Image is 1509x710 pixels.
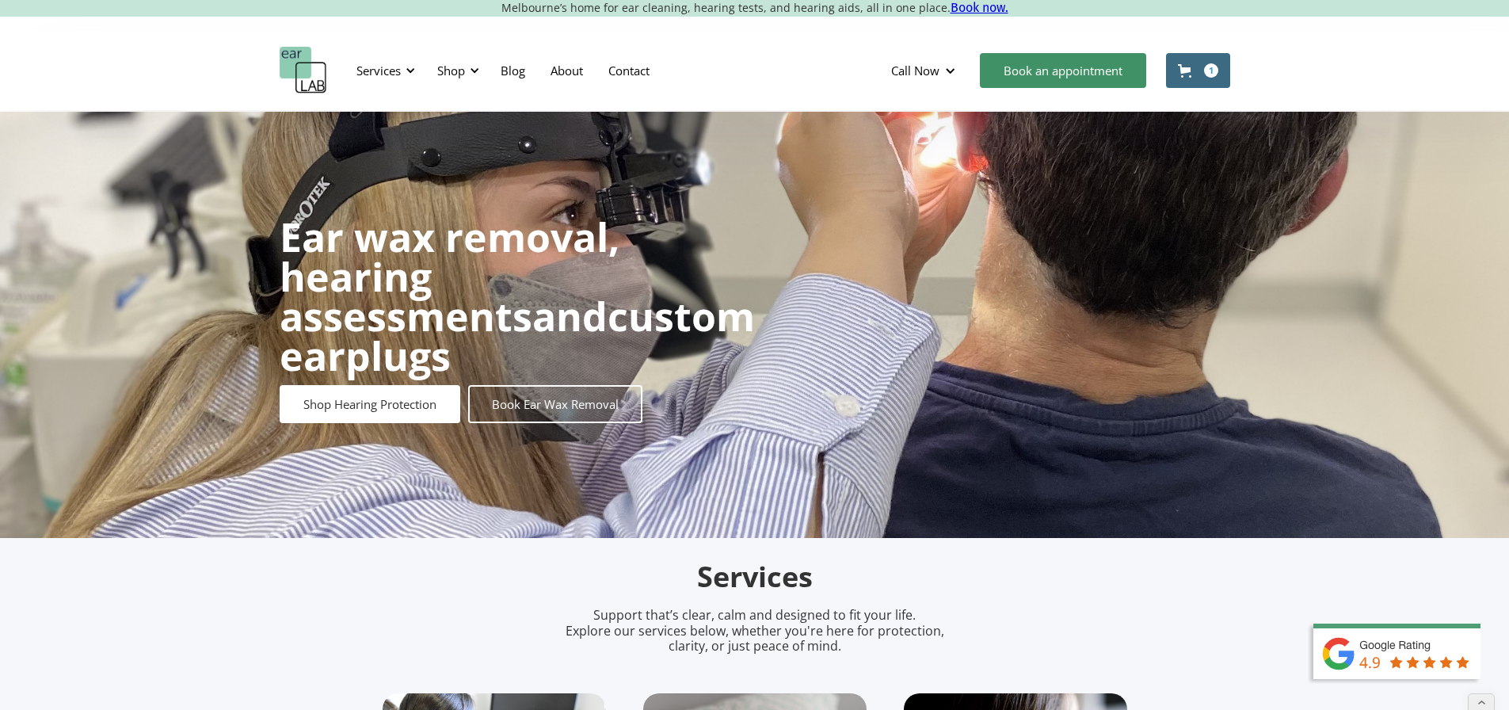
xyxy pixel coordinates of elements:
a: About [538,48,596,94]
a: Blog [488,48,538,94]
a: Book an appointment [980,53,1146,88]
strong: Ear wax removal, hearing assessments [280,210,619,343]
div: Shop [437,63,465,78]
div: 1 [1204,63,1218,78]
p: Support that’s clear, calm and designed to fit your life. Explore our services below, whether you... [545,608,965,654]
h1: and [280,217,755,376]
a: Contact [596,48,662,94]
div: Services [356,63,401,78]
div: Shop [428,47,484,94]
strong: custom earplugs [280,289,755,383]
div: Call Now [878,47,972,94]
a: Open cart containing 1 items [1166,53,1230,88]
a: home [280,47,327,94]
div: Call Now [891,63,939,78]
div: Services [347,47,420,94]
a: Shop Hearing Protection [280,385,460,423]
a: Book Ear Wax Removal [468,385,642,423]
h2: Services [383,559,1127,596]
